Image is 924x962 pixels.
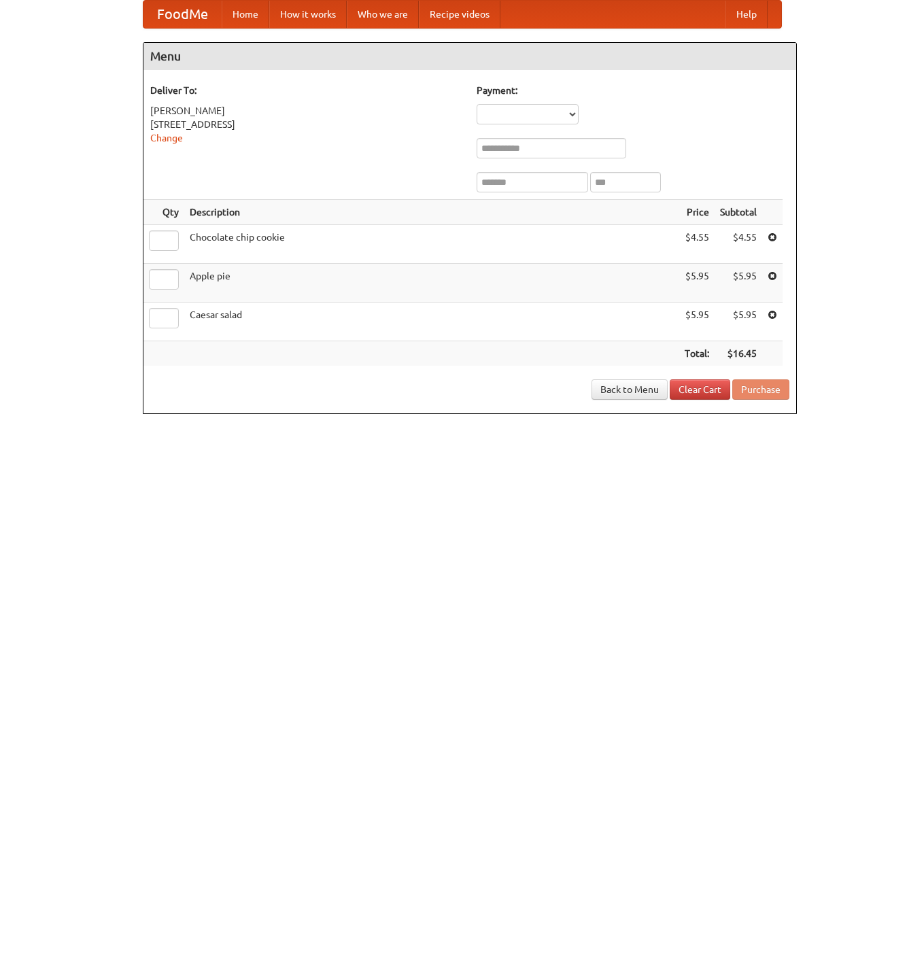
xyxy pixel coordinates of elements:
[715,200,762,225] th: Subtotal
[143,43,796,70] h4: Menu
[679,200,715,225] th: Price
[725,1,768,28] a: Help
[419,1,500,28] a: Recipe videos
[679,264,715,303] td: $5.95
[477,84,789,97] h5: Payment:
[679,303,715,341] td: $5.95
[150,84,463,97] h5: Deliver To:
[143,1,222,28] a: FoodMe
[184,303,679,341] td: Caesar salad
[269,1,347,28] a: How it works
[732,379,789,400] button: Purchase
[715,264,762,303] td: $5.95
[150,104,463,118] div: [PERSON_NAME]
[222,1,269,28] a: Home
[592,379,668,400] a: Back to Menu
[679,225,715,264] td: $4.55
[347,1,419,28] a: Who we are
[150,133,183,143] a: Change
[715,303,762,341] td: $5.95
[679,341,715,366] th: Total:
[184,264,679,303] td: Apple pie
[150,118,463,131] div: [STREET_ADDRESS]
[143,200,184,225] th: Qty
[184,200,679,225] th: Description
[184,225,679,264] td: Chocolate chip cookie
[715,341,762,366] th: $16.45
[670,379,730,400] a: Clear Cart
[715,225,762,264] td: $4.55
